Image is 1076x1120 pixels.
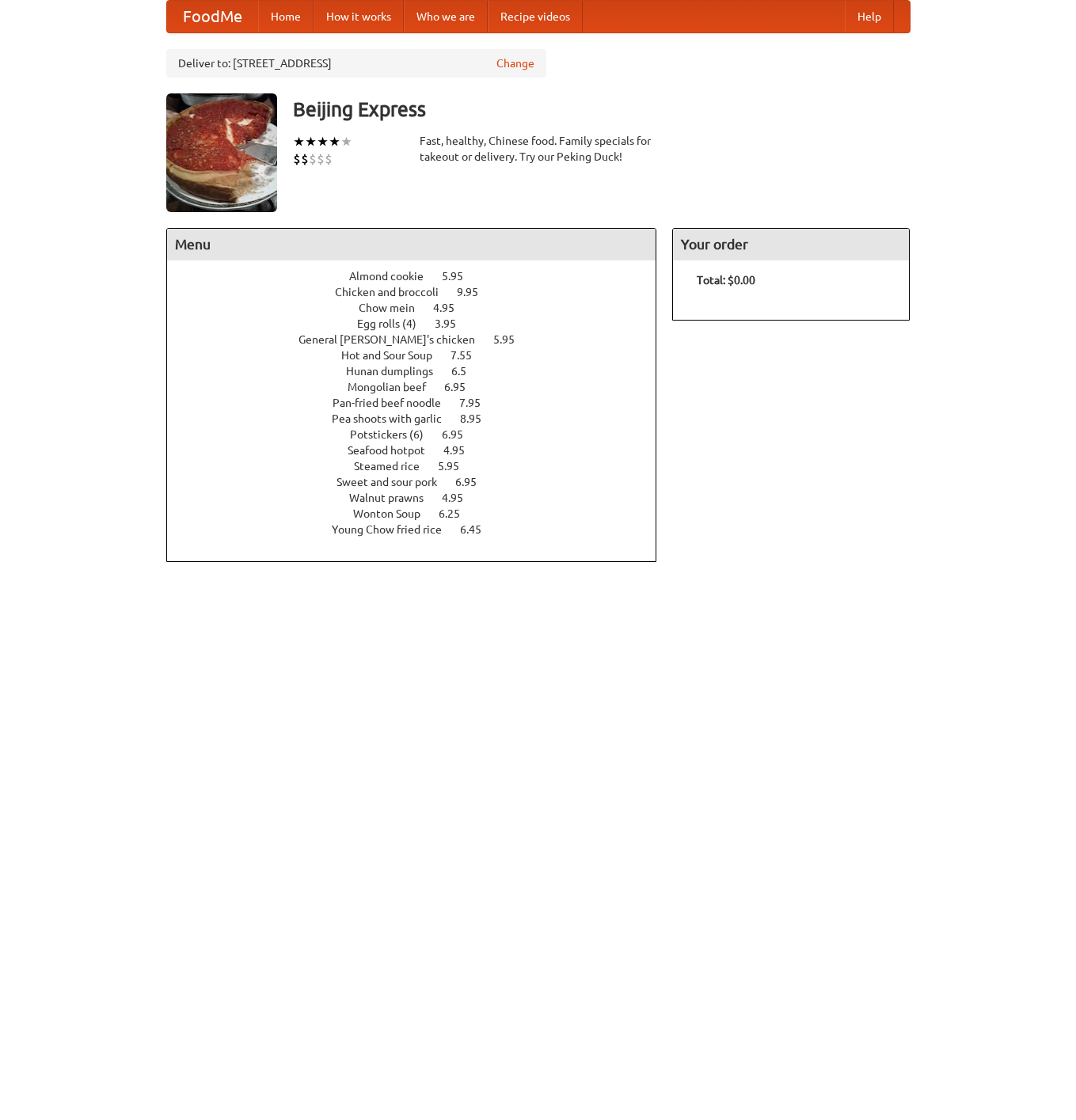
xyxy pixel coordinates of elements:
span: 6.45 [460,523,497,536]
img: angular.jpg [166,93,277,212]
a: Hunan dumplings 6.5 [346,365,496,378]
span: 5.95 [493,333,530,346]
a: General [PERSON_NAME]'s chicken 5.95 [298,333,544,346]
a: Pan-fried beef noodle 7.95 [333,397,510,409]
li: $ [301,150,309,168]
a: Pea shoots with garlic 8.95 [332,412,511,425]
span: General [PERSON_NAME]'s chicken [298,333,491,346]
a: Seafood hotpot 4.95 [348,444,494,457]
a: Chow mein 4.95 [359,302,484,314]
span: Young Chow fried rice [332,523,458,536]
div: Deliver to: [STREET_ADDRESS] [166,49,546,78]
span: Pea shoots with garlic [332,412,458,425]
span: Wonton Soup [353,507,436,520]
a: Wonton Soup 6.25 [353,507,489,520]
span: 6.95 [444,381,481,393]
span: Sweet and sour pork [336,476,453,488]
span: 6.25 [439,507,476,520]
li: ★ [340,133,352,150]
a: Recipe videos [488,1,583,32]
span: Walnut prawns [349,492,439,504]
span: 9.95 [457,286,494,298]
span: Hot and Sour Soup [341,349,448,362]
li: $ [325,150,333,168]
a: Hot and Sour Soup 7.55 [341,349,501,362]
span: 8.95 [460,412,497,425]
div: Fast, healthy, Chinese food. Family specials for takeout or delivery. Try our Peking Duck! [420,133,657,165]
a: Help [845,1,894,32]
span: 3.95 [435,317,472,330]
a: Egg rolls (4) 3.95 [357,317,485,330]
li: ★ [329,133,340,150]
a: Chicken and broccoli 9.95 [335,286,508,298]
h4: Your order [673,229,909,260]
a: Young Chow fried rice 6.45 [332,523,511,536]
span: 7.55 [451,349,488,362]
span: Steamed rice [354,460,435,473]
h3: Beijing Express [293,93,911,125]
li: $ [293,150,301,168]
span: 4.95 [443,444,481,457]
a: Walnut prawns 4.95 [349,492,492,504]
span: Pan-fried beef noodle [333,397,457,409]
span: Almond cookie [349,270,439,283]
a: Steamed rice 5.95 [354,460,489,473]
span: Seafood hotpot [348,444,441,457]
span: 6.5 [451,365,482,378]
span: 5.95 [438,460,475,473]
a: Sweet and sour pork 6.95 [336,476,506,488]
span: Chicken and broccoli [335,286,454,298]
h4: Menu [167,229,656,260]
li: $ [309,150,317,168]
span: 7.95 [459,397,496,409]
a: Home [258,1,314,32]
li: $ [317,150,325,168]
li: ★ [317,133,329,150]
span: 6.95 [442,428,479,441]
a: Potstickers (6) 6.95 [350,428,492,441]
span: Chow mein [359,302,431,314]
a: Mongolian beef 6.95 [348,381,495,393]
span: Potstickers (6) [350,428,439,441]
span: Egg rolls (4) [357,317,432,330]
span: 4.95 [442,492,479,504]
a: Almond cookie 5.95 [349,270,492,283]
span: Mongolian beef [348,381,442,393]
a: Change [496,55,534,71]
li: ★ [293,133,305,150]
span: Hunan dumplings [346,365,449,378]
a: FoodMe [167,1,258,32]
b: Total: $0.00 [697,274,755,287]
li: ★ [305,133,317,150]
a: How it works [314,1,404,32]
span: 4.95 [433,302,470,314]
span: 6.95 [455,476,492,488]
span: 5.95 [442,270,479,283]
a: Who we are [404,1,488,32]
